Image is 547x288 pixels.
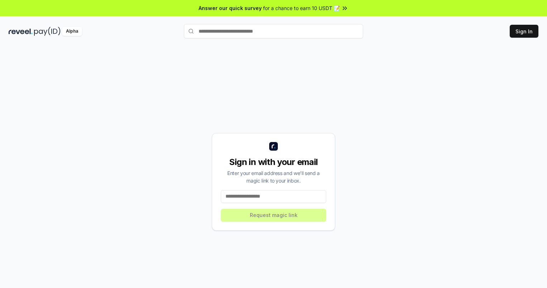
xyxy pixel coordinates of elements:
img: reveel_dark [9,27,33,36]
button: Sign In [510,25,538,38]
span: Answer our quick survey [199,4,262,12]
div: Sign in with your email [221,156,326,168]
img: pay_id [34,27,61,36]
img: logo_small [269,142,278,151]
div: Alpha [62,27,82,36]
div: Enter your email address and we’ll send a magic link to your inbox. [221,169,326,184]
span: for a chance to earn 10 USDT 📝 [263,4,340,12]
